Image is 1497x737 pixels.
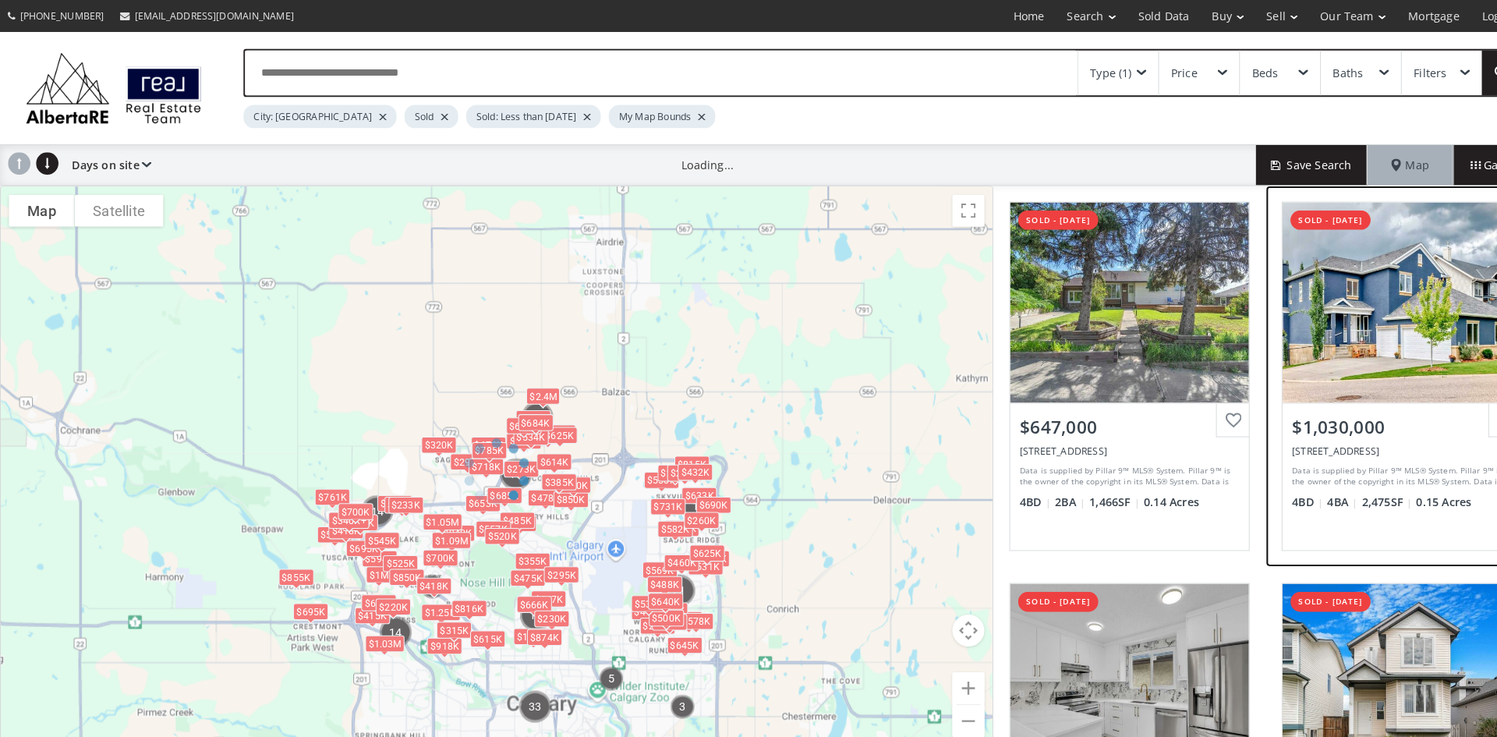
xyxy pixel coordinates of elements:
[19,9,101,22] span: [PHONE_NUMBER]
[1325,481,1375,497] span: 2,475 SF
[237,102,386,125] div: City: [GEOGRAPHIC_DATA]
[394,102,446,125] div: Sold
[1258,452,1467,476] div: Data is supplied by Pillar 9™ MLS® System. Pillar 9™ is the owner of the copyright in its MLS® Sy...
[17,47,204,125] img: Logo
[1258,433,1471,446] div: 35 Cougar Ridge View SW, Calgary, AB T3H 4X3
[993,481,1023,497] span: 4 BD
[1060,481,1109,497] span: 1,466 SF
[1432,153,1481,168] span: Gallery
[62,141,147,180] div: Days on site
[967,181,1232,552] a: sold - [DATE]$647,000[STREET_ADDRESS]Data is supplied by Pillar 9™ MLS® System. Pillar 9™ is the ...
[1140,66,1166,76] div: Price
[993,433,1206,446] div: 5016 2 Street NW, Calgary, AB T2K 0Z3
[664,153,714,168] div: Loading...
[1258,481,1288,497] span: 4 BD
[1376,66,1408,76] div: Filters
[109,1,294,30] a: [EMAIL_ADDRESS][DOMAIN_NAME]
[1378,481,1432,497] span: 0.15 Acres
[1113,481,1167,497] span: 0.14 Acres
[593,102,696,125] div: My Map Bounds
[1258,404,1471,428] div: $1,030,000
[131,9,286,22] span: [EMAIL_ADDRESS][DOMAIN_NAME]
[1219,66,1244,76] div: Beds
[454,102,585,125] div: Sold: Less than [DATE]
[1354,153,1392,168] span: Map
[1297,66,1327,76] div: Baths
[993,404,1206,428] div: $647,000
[993,452,1202,476] div: Data is supplied by Pillar 9™ MLS® System. Pillar 9™ is the owner of the copyright in its MLS® Sy...
[1061,66,1102,76] div: Type (1)
[1414,141,1497,180] div: Gallery
[1332,141,1414,180] div: Map
[1223,141,1332,180] button: Save Search
[1292,481,1322,497] span: 4 BA
[1232,181,1497,552] a: sold - [DATE]$1,030,000[STREET_ADDRESS]Data is supplied by Pillar 9™ MLS® System. Pillar 9™ is th...
[1027,481,1056,497] span: 2 BA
